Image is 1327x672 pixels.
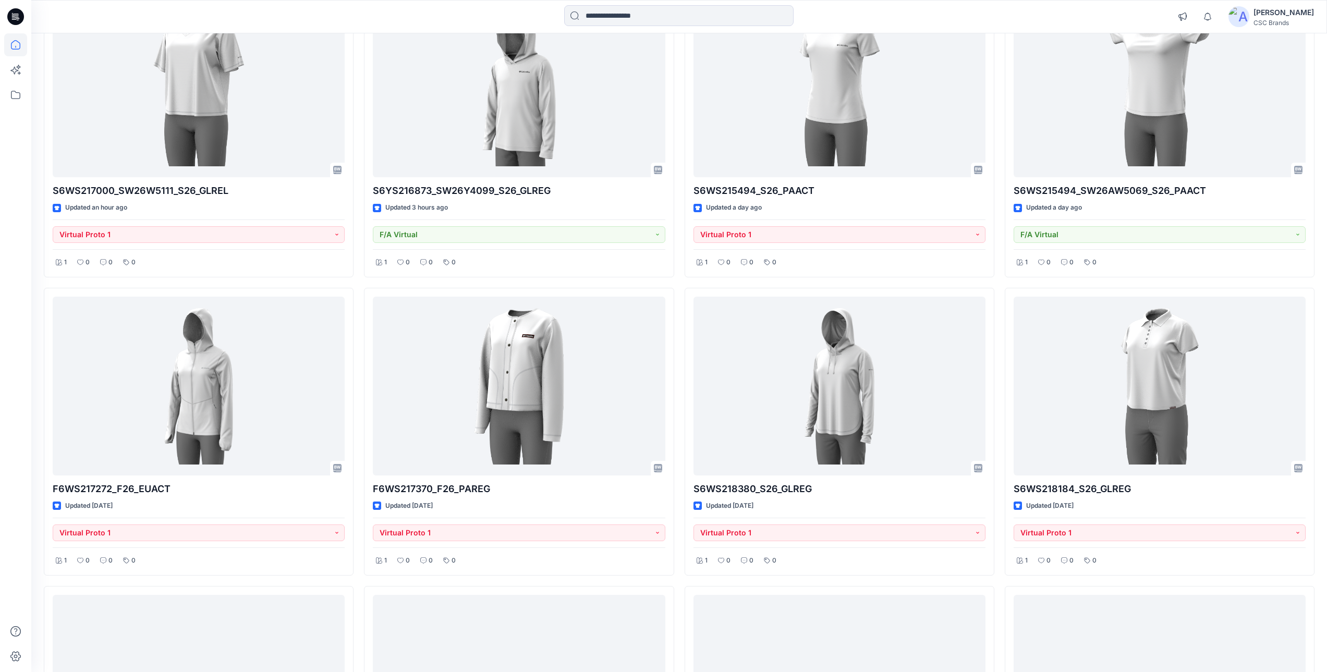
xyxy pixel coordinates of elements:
p: 0 [749,257,753,268]
p: 0 [1092,257,1097,268]
p: 0 [406,257,410,268]
p: 0 [1092,555,1097,566]
p: 0 [1069,555,1074,566]
p: Updated 3 hours ago [385,202,448,213]
a: S6WS218184_S26_GLREG [1014,297,1306,475]
p: S6WS218184_S26_GLREG [1014,482,1306,496]
p: Updated [DATE] [385,500,433,511]
p: F6WS217370_F26_PAREG [373,482,665,496]
a: S6WS218380_S26_GLREG [693,297,985,475]
p: 1 [64,555,67,566]
p: 0 [1046,555,1051,566]
p: 0 [452,257,456,268]
p: 0 [726,555,731,566]
p: 0 [108,555,113,566]
p: 0 [749,555,753,566]
p: S6WS218380_S26_GLREG [693,482,985,496]
p: 0 [1069,257,1074,268]
p: 0 [86,257,90,268]
p: Updated [DATE] [706,500,753,511]
img: avatar [1228,6,1249,27]
p: 0 [772,555,776,566]
p: 0 [429,257,433,268]
p: S6WS217000_SW26W5111_S26_GLREL [53,184,345,198]
p: 1 [384,555,387,566]
a: F6WS217370_F26_PAREG [373,297,665,475]
a: F6WS217272_F26_EUACT [53,297,345,475]
p: Updated a day ago [706,202,762,213]
p: 0 [429,555,433,566]
p: 0 [406,555,410,566]
div: CSC Brands [1253,19,1314,27]
p: 1 [1025,257,1028,268]
p: 0 [726,257,731,268]
p: 0 [452,555,456,566]
p: Updated a day ago [1026,202,1082,213]
p: 1 [64,257,67,268]
p: Updated [DATE] [1026,500,1074,511]
p: F6WS217272_F26_EUACT [53,482,345,496]
p: S6WS215494_SW26AW5069_S26_PAACT [1014,184,1306,198]
p: 0 [108,257,113,268]
p: 0 [131,257,136,268]
p: 0 [772,257,776,268]
p: 1 [1025,555,1028,566]
p: 0 [86,555,90,566]
p: Updated [DATE] [65,500,113,511]
p: Updated an hour ago [65,202,127,213]
p: 1 [705,257,708,268]
p: 0 [131,555,136,566]
p: 1 [384,257,387,268]
p: S6WS215494_S26_PAACT [693,184,985,198]
p: 1 [705,555,708,566]
p: 0 [1046,257,1051,268]
p: S6YS216873_SW26Y4099_S26_GLREG [373,184,665,198]
div: [PERSON_NAME] [1253,6,1314,19]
